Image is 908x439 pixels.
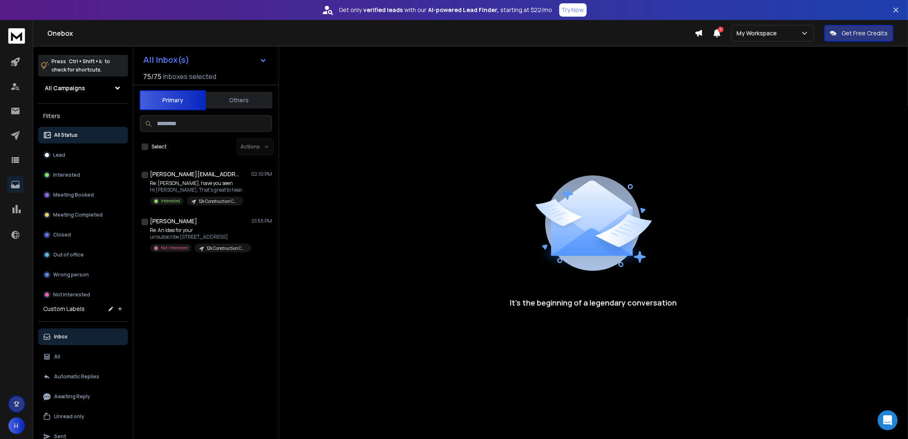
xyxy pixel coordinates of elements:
[38,368,128,385] button: Automatic Replies
[8,417,25,434] button: H
[54,353,60,360] p: All
[38,266,128,283] button: Wrong person
[339,6,553,14] p: Get only with our starting at $22/mo
[150,227,250,234] p: Re: An idea for your
[38,286,128,303] button: Not Interested
[150,217,197,225] h1: [PERSON_NAME]
[38,328,128,345] button: Inbox
[53,252,84,258] p: Out of office
[38,227,128,243] button: Closed
[45,84,85,92] h1: All Campaigns
[562,6,584,14] p: Try Now
[559,3,587,17] button: Try Now
[38,80,128,96] button: All Campaigns
[150,180,243,187] p: Re: [PERSON_NAME], have you seen
[150,170,241,178] h1: [PERSON_NAME][EMAIL_ADDRESS][DOMAIN_NAME]
[152,143,166,150] label: Select
[510,297,677,308] p: It’s the beginning of a legendary conversation
[38,247,128,263] button: Out of office
[364,6,403,14] strong: verified leads
[150,234,250,240] p: unsubscribe [STREET_ADDRESS]
[878,410,898,430] div: Open Intercom Messenger
[53,291,90,298] p: Not Interested
[38,167,128,183] button: Interested
[68,57,103,66] span: Ctrl + Shift + k
[824,25,893,42] button: Get Free Credits
[8,28,25,44] img: logo
[161,245,188,251] p: Not Interested
[38,348,128,365] button: All
[53,212,103,218] p: Meeting Completed
[842,29,888,37] p: Get Free Credits
[47,28,695,38] h1: Onebox
[143,72,162,81] span: 75 / 75
[251,171,272,178] p: 02:10 PM
[252,218,272,224] p: 01:55 PM
[38,127,128,143] button: All Status
[161,198,180,204] p: Interested
[53,232,71,238] p: Closed
[54,333,68,340] p: Inbox
[150,187,243,193] p: Hi [PERSON_NAME], That's great to hear.
[143,56,189,64] h1: All Inbox(s)
[54,413,84,420] p: Unread only
[38,147,128,163] button: Lead
[38,187,128,203] button: Meeting Booked
[737,29,780,37] p: My Workspace
[53,271,89,278] p: Wrong person
[38,388,128,405] button: Awaiting Reply
[51,57,110,74] p: Press to check for shortcuts.
[38,408,128,425] button: Unread only
[54,132,78,138] p: All Status
[53,172,80,178] p: Interested
[137,52,274,68] button: All Inbox(s)
[43,305,85,313] h3: Custom Labels
[198,198,238,205] p: 12k Construction Campaign | [PERSON_NAME]
[718,27,724,32] span: 1
[428,6,499,14] strong: AI-powered Lead Finder,
[38,207,128,223] button: Meeting Completed
[163,72,216,81] h3: Inboxes selected
[206,91,272,109] button: Others
[54,393,90,400] p: Awaiting Reply
[206,245,246,252] p: 12k Construction Campaign | [PERSON_NAME]
[38,110,128,122] h3: Filters
[54,373,99,380] p: Automatic Replies
[53,152,65,158] p: Lead
[53,192,94,198] p: Meeting Booked
[140,90,206,110] button: Primary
